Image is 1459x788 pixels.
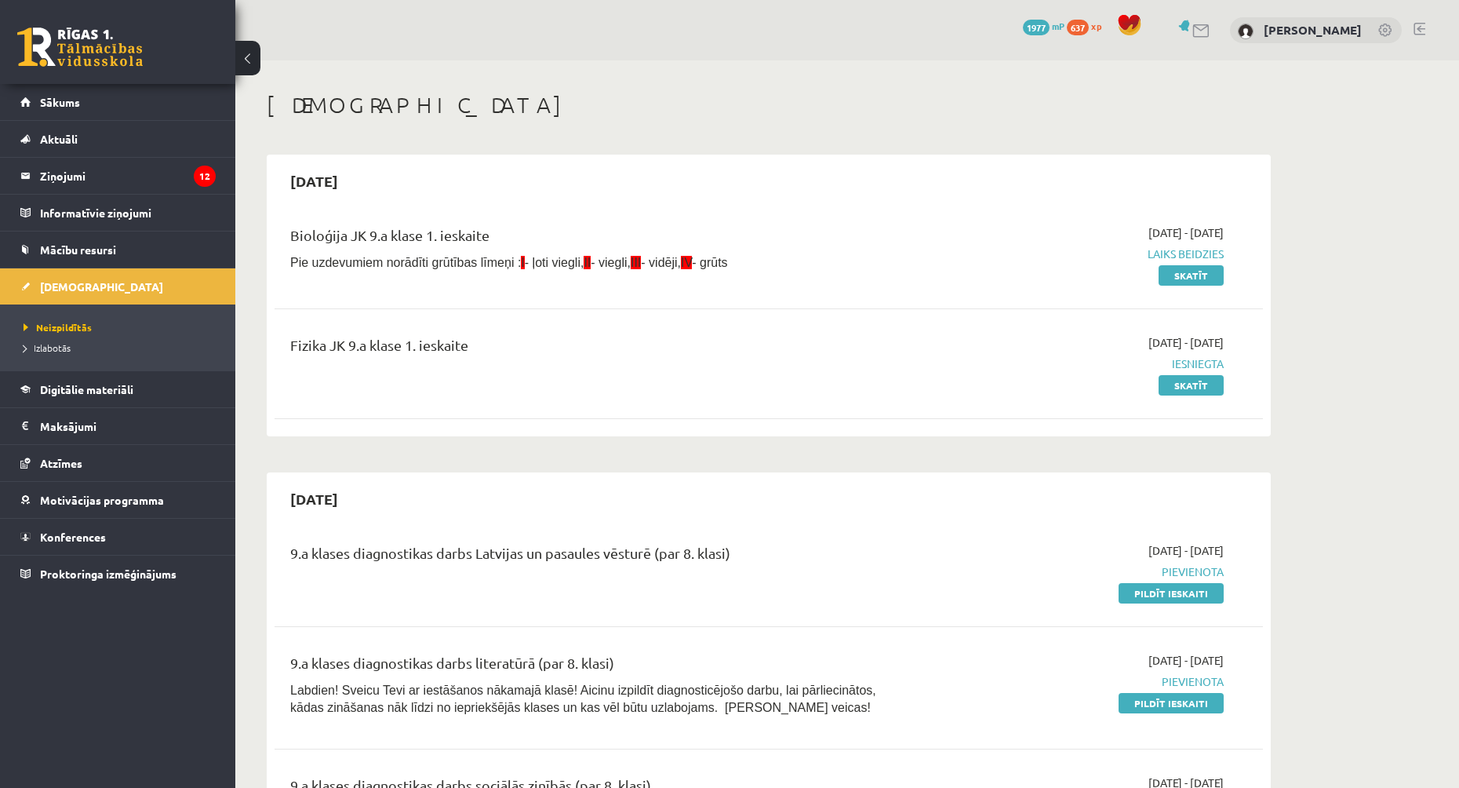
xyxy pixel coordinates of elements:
[24,341,220,355] a: Izlabotās
[40,95,80,109] span: Sākums
[40,382,133,396] span: Digitālie materiāli
[40,132,78,146] span: Aktuāli
[1119,583,1224,604] a: Pildīt ieskaiti
[40,456,82,470] span: Atzīmes
[20,195,216,231] a: Informatīvie ziņojumi
[1148,224,1224,241] span: [DATE] - [DATE]
[40,195,216,231] legend: Informatīvie ziņojumi
[1148,542,1224,559] span: [DATE] - [DATE]
[1148,334,1224,351] span: [DATE] - [DATE]
[1159,375,1224,396] a: Skatīt
[290,334,904,363] div: Fizika JK 9.a klase 1. ieskaite
[20,519,216,555] a: Konferences
[40,567,176,581] span: Proktoringa izmēģinājums
[1052,20,1064,32] span: mP
[20,121,216,157] a: Aktuāli
[1238,24,1253,39] img: Ingvars Gailis
[24,321,92,334] span: Neizpildītās
[928,246,1224,262] span: Laiks beidzies
[20,84,216,120] a: Sākums
[194,166,216,187] i: 12
[1023,20,1050,35] span: 1977
[40,158,216,194] legend: Ziņojumi
[20,232,216,268] a: Mācību resursi
[40,530,106,544] span: Konferences
[1119,693,1224,713] a: Pildīt ieskaiti
[40,408,216,444] legend: Maksājumi
[40,279,163,294] span: [DEMOGRAPHIC_DATA]
[1023,20,1064,32] a: 1977 mP
[928,356,1224,372] span: Iesniegta
[24,341,71,354] span: Izlabotās
[1159,265,1224,286] a: Skatīt
[1091,20,1101,32] span: xp
[1067,20,1089,35] span: 637
[1264,22,1362,38] a: [PERSON_NAME]
[1148,652,1224,669] span: [DATE] - [DATE]
[290,256,728,269] span: Pie uzdevumiem norādīti grūtības līmeņi : - ļoti viegli, - viegli, - vidēji, - grūts
[275,162,354,199] h2: [DATE]
[521,256,524,269] span: I
[928,564,1224,580] span: Pievienota
[20,556,216,592] a: Proktoringa izmēģinājums
[24,320,220,334] a: Neizpildītās
[928,673,1224,690] span: Pievienota
[290,684,876,714] span: Labdien! Sveicu Tevi ar iestāšanos nākamajā klasē! Aicinu izpildīt diagnosticējošo darbu, lai pār...
[40,243,116,257] span: Mācību resursi
[20,371,216,407] a: Digitālie materiāli
[1067,20,1109,32] a: 637 xp
[40,493,164,507] span: Motivācijas programma
[17,27,143,67] a: Rīgas 1. Tālmācības vidusskola
[20,445,216,481] a: Atzīmes
[20,408,216,444] a: Maksājumi
[20,158,216,194] a: Ziņojumi12
[681,256,692,269] span: IV
[20,268,216,305] a: [DEMOGRAPHIC_DATA]
[584,256,591,269] span: II
[275,480,354,517] h2: [DATE]
[20,482,216,518] a: Motivācijas programma
[631,256,641,269] span: III
[290,224,904,254] div: Bioloģija JK 9.a klase 1. ieskaite
[290,652,904,681] div: 9.a klases diagnostikas darbs literatūrā (par 8. klasi)
[290,542,904,571] div: 9.a klases diagnostikas darbs Latvijas un pasaules vēsturē (par 8. klasi)
[267,92,1271,119] h1: [DEMOGRAPHIC_DATA]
